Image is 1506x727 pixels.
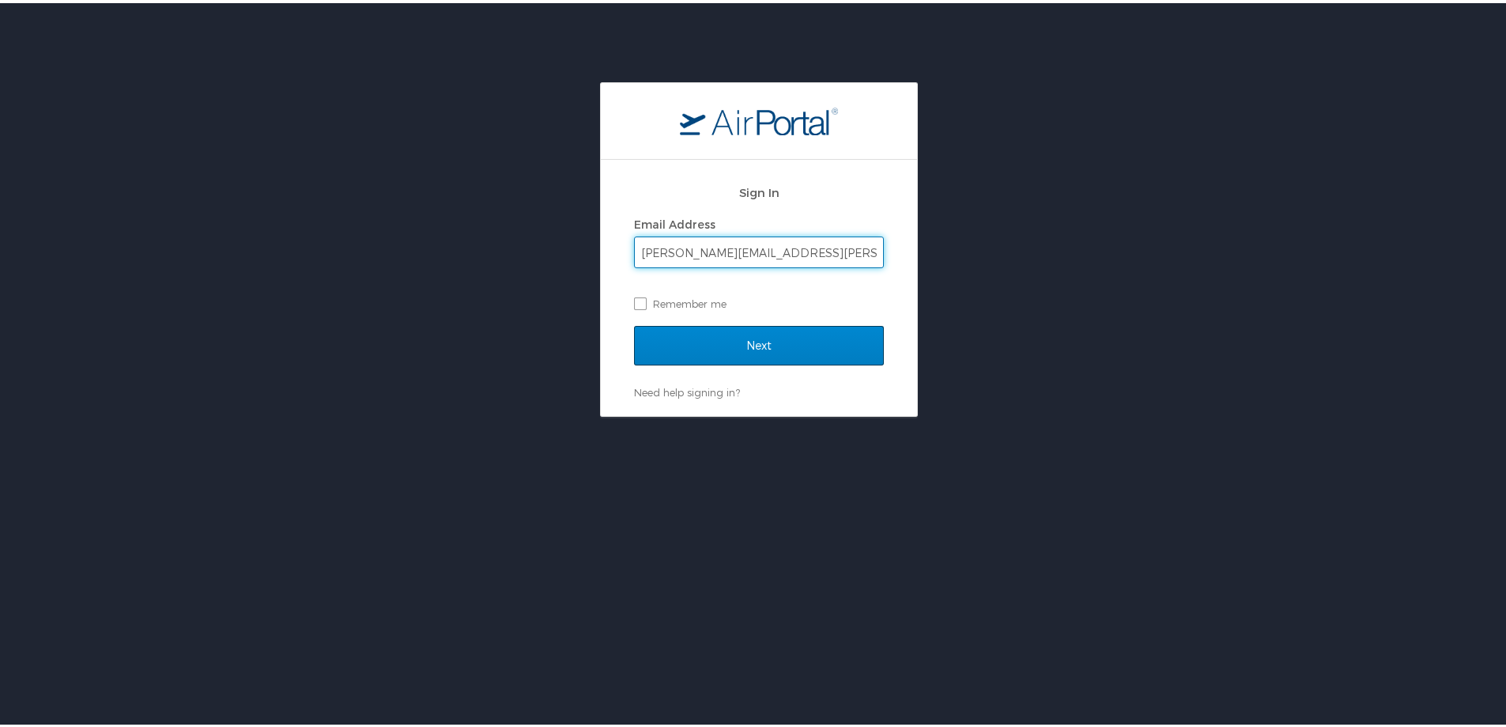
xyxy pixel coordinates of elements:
[634,180,884,199] h2: Sign In
[634,214,715,228] label: Email Address
[634,383,740,396] a: Need help signing in?
[634,289,884,312] label: Remember me
[634,323,884,362] input: Next
[680,104,838,132] img: logo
